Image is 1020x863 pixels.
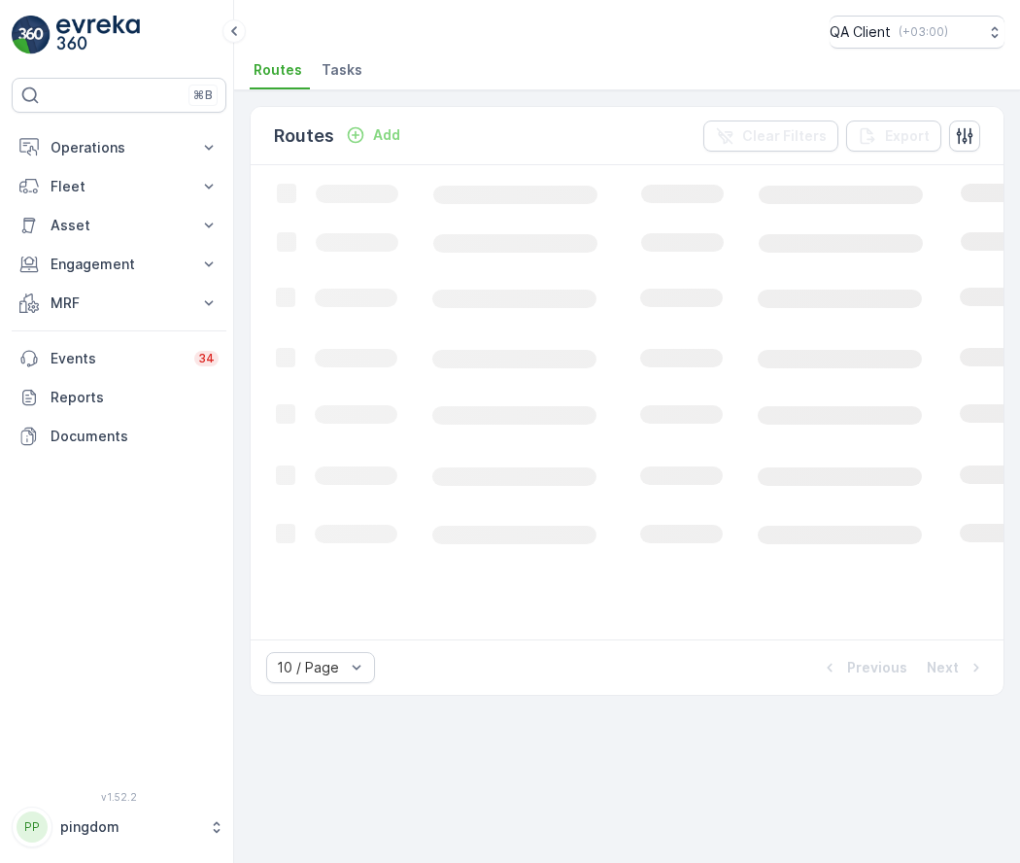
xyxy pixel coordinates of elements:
[12,128,226,167] button: Operations
[742,126,827,146] p: Clear Filters
[51,216,187,235] p: Asset
[51,349,183,368] p: Events
[51,427,219,446] p: Documents
[12,339,226,378] a: Events34
[51,255,187,274] p: Engagement
[847,658,907,677] p: Previous
[12,16,51,54] img: logo
[198,351,215,366] p: 34
[51,293,187,313] p: MRF
[899,24,948,40] p: ( +03:00 )
[846,121,941,152] button: Export
[12,791,226,803] span: v 1.52.2
[925,656,988,679] button: Next
[12,167,226,206] button: Fleet
[51,138,187,157] p: Operations
[322,60,362,80] span: Tasks
[254,60,302,80] span: Routes
[193,87,213,103] p: ⌘B
[12,807,226,847] button: PPpingdom
[60,817,199,837] p: pingdom
[56,16,140,54] img: logo_light-DOdMpM7g.png
[12,417,226,456] a: Documents
[51,177,187,196] p: Fleet
[12,245,226,284] button: Engagement
[51,388,219,407] p: Reports
[274,122,334,150] p: Routes
[830,16,1004,49] button: QA Client(+03:00)
[818,656,909,679] button: Previous
[830,22,891,42] p: QA Client
[12,206,226,245] button: Asset
[12,284,226,323] button: MRF
[885,126,930,146] p: Export
[927,658,959,677] p: Next
[12,378,226,417] a: Reports
[703,121,838,152] button: Clear Filters
[373,125,400,145] p: Add
[338,123,408,147] button: Add
[17,811,48,843] div: PP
